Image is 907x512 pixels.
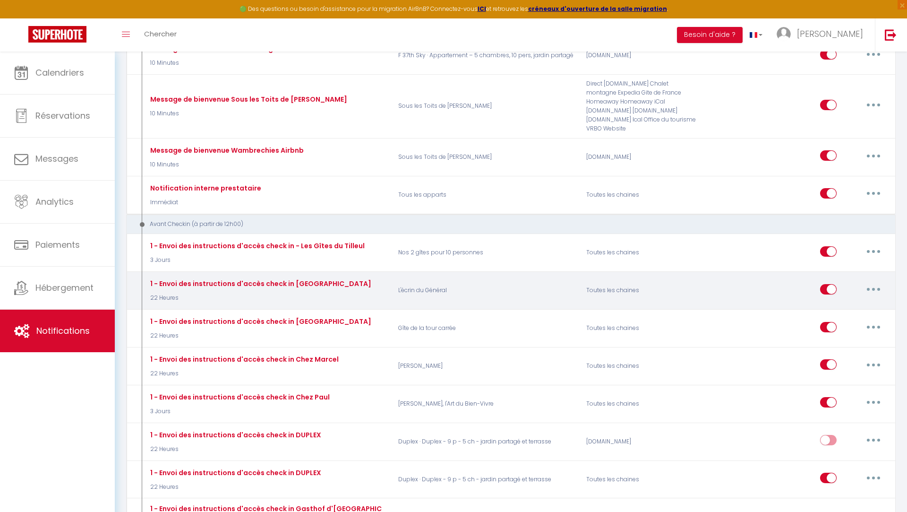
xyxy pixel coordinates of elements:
img: Super Booking [28,26,86,43]
p: 10 Minutes [148,59,273,68]
div: Toutes les chaines [580,466,705,493]
div: 1 - Envoi des instructions d'accès check in DUPLEX [148,430,321,440]
button: Besoin d'aide ? [677,27,743,43]
p: [PERSON_NAME], l'Art du Bien-Vivre [392,390,580,417]
p: [PERSON_NAME] [392,352,580,380]
p: Duplex · Duplex - 9 p - 5 ch - jardin partagé et terrasse [392,466,580,493]
div: 1 - Envoi des instructions d'accès check in [GEOGRAPHIC_DATA] [148,278,371,289]
p: Nos 2 gîtes pour 10 personnes [392,239,580,267]
p: F 37th Sky · Appartement – 5 chambres, 10 pers, jardin partagé [392,42,580,69]
span: Hébergement [35,282,94,294]
p: 10 Minutes [148,160,304,169]
div: [DOMAIN_NAME] [580,42,705,69]
div: Toutes les chaines [580,315,705,342]
p: Tous les apparts [392,181,580,208]
div: Direct [DOMAIN_NAME] Chalet montagne Expedia Gite de France Homeaway Homeaway iCal [DOMAIN_NAME] ... [580,79,705,133]
p: 22 Heures [148,294,371,303]
p: Sous les Toits de [PERSON_NAME] [392,79,580,133]
div: Toutes les chaines [580,277,705,304]
div: 1 - Envoi des instructions d'accès check in Chez Paul [148,392,330,402]
div: Toutes les chaines [580,390,705,417]
span: Chercher [144,29,177,39]
div: Message de bienvenue Sous les Toits de [PERSON_NAME] [148,94,347,104]
a: Chercher [137,18,184,52]
p: 22 Heures [148,483,321,492]
p: Sous les Toits de [PERSON_NAME] [392,143,580,171]
div: 1 - Envoi des instructions d'accès check in - Les Gîtes du Tilleul [148,241,365,251]
p: 22 Heures [148,369,339,378]
p: L'écrin du Général [392,277,580,304]
p: 3 Jours [148,407,330,416]
p: Duplex · Duplex - 9 p - 5 ch - jardin partagé et terrasse [392,428,580,455]
div: 1 - Envoi des instructions d'accès check in [GEOGRAPHIC_DATA] [148,316,371,327]
p: 10 Minutes [148,109,347,118]
div: Toutes les chaines [580,352,705,380]
div: [DOMAIN_NAME] [580,428,705,455]
p: Gîte de la tour carrée [392,315,580,342]
div: Avant Checkin (à partir de 12h00) [135,220,872,229]
div: 1 - Envoi des instructions d'accès check in DUPLEX [148,468,321,478]
a: ICI [478,5,486,13]
div: Message de bienvenue Wambrechies Airbnb [148,145,304,156]
img: logout [885,29,897,41]
a: créneaux d'ouverture de la salle migration [528,5,667,13]
span: Calendriers [35,67,84,78]
a: ... [PERSON_NAME] [770,18,875,52]
p: 22 Heures [148,331,371,340]
img: ... [777,27,791,41]
p: Immédiat [148,198,261,207]
span: Paiements [35,239,80,251]
div: [DOMAIN_NAME] [580,143,705,171]
p: 22 Heures [148,445,321,454]
span: [PERSON_NAME] [797,28,863,40]
div: Toutes les chaines [580,181,705,208]
span: Notifications [36,325,90,337]
div: Toutes les chaines [580,239,705,267]
span: Analytics [35,196,74,208]
button: Ouvrir le widget de chat LiveChat [8,4,36,32]
p: 3 Jours [148,256,365,265]
div: 1 - Envoi des instructions d'accès check in Chez Marcel [148,354,339,364]
div: Notification interne prestataire [148,183,261,193]
span: Messages [35,153,78,165]
span: Réservations [35,110,90,121]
